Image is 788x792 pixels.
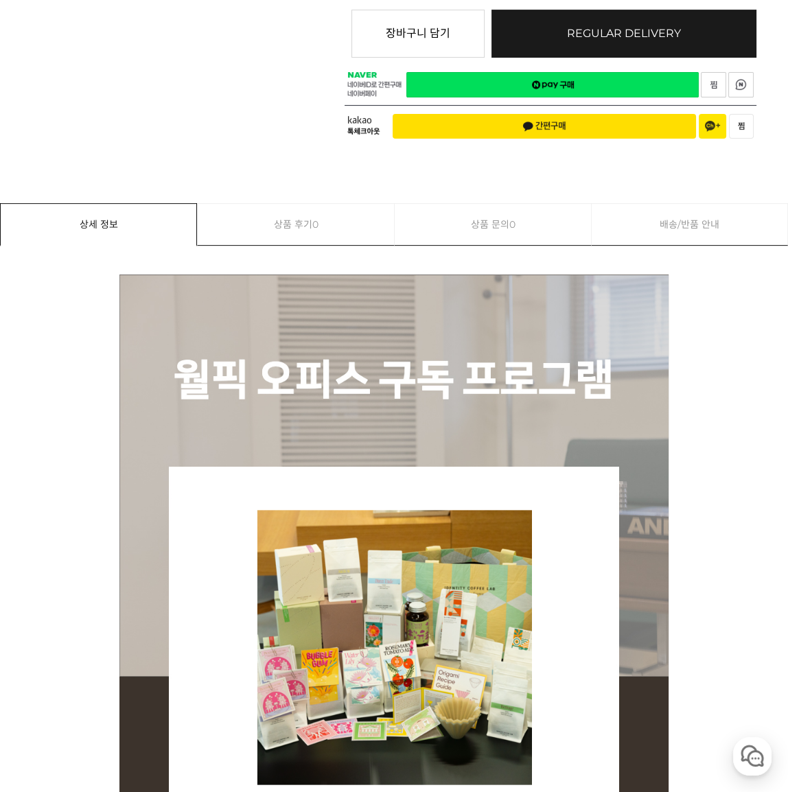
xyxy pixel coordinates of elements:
[738,121,745,131] span: 찜
[212,456,229,467] span: 설정
[4,435,91,469] a: 홈
[91,435,177,469] a: 대화
[395,204,591,245] a: 상품 문의0
[406,72,699,97] a: 새창
[728,72,754,97] a: 새창
[592,204,787,245] a: 배송/반품 안내
[1,204,196,245] a: 상세 정보
[701,72,726,97] a: 새창
[567,27,681,40] span: REGULAR DELIVERY
[509,204,515,245] span: 0
[177,435,264,469] a: 설정
[729,114,754,139] button: 찜
[347,116,382,136] span: 카카오 톡체크아웃
[312,204,318,245] span: 0
[198,204,394,245] a: 상품 후기0
[351,10,485,58] button: 장바구니 담기
[393,114,696,139] button: 간편구매
[126,456,142,467] span: 대화
[491,10,756,58] a: REGULAR DELIVERY
[705,121,720,132] span: 채널 추가
[43,456,51,467] span: 홈
[699,114,726,139] button: 채널 추가
[522,121,566,132] span: 간편구매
